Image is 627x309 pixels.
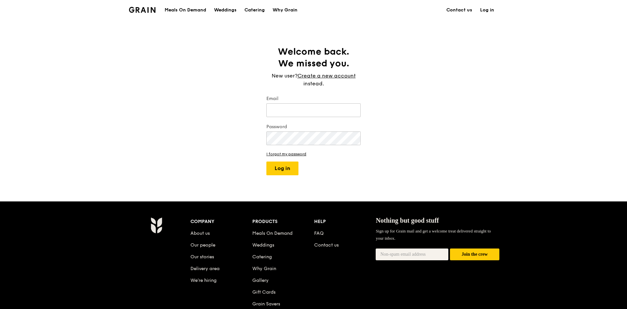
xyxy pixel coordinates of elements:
[376,229,491,241] span: Sign up for Grain mail and get a welcome treat delivered straight to your inbox.
[252,242,274,248] a: Weddings
[210,0,241,20] a: Weddings
[476,0,498,20] a: Log in
[190,266,220,271] a: Delivery area
[190,217,252,226] div: Company
[252,301,280,307] a: Grain Savers
[273,0,297,20] div: Why Grain
[266,95,361,102] label: Email
[442,0,476,20] a: Contact us
[272,73,297,79] span: New user?
[269,0,301,20] a: Why Grain
[190,278,217,283] a: We’re hiring
[266,46,361,69] h1: Welcome back. We missed you.
[314,231,324,236] a: FAQ
[244,0,265,20] div: Catering
[266,152,361,156] a: I forgot my password
[165,0,206,20] div: Meals On Demand
[190,254,214,260] a: Our stories
[376,217,439,224] span: Nothing but good stuff
[190,231,210,236] a: About us
[303,80,324,87] span: instead.
[297,72,356,80] a: Create a new account
[241,0,269,20] a: Catering
[266,124,361,130] label: Password
[266,162,298,175] button: Log in
[252,231,293,236] a: Meals On Demand
[252,266,276,271] a: Why Grain
[314,242,339,248] a: Contact us
[450,249,499,261] button: Join the crew
[252,289,276,295] a: Gift Cards
[252,254,272,260] a: Catering
[129,7,155,13] img: Grain
[252,278,269,283] a: Gallery
[214,0,237,20] div: Weddings
[376,249,448,260] input: Non-spam email address
[190,242,215,248] a: Our people
[252,217,314,226] div: Products
[314,217,376,226] div: Help
[151,217,162,233] img: Grain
